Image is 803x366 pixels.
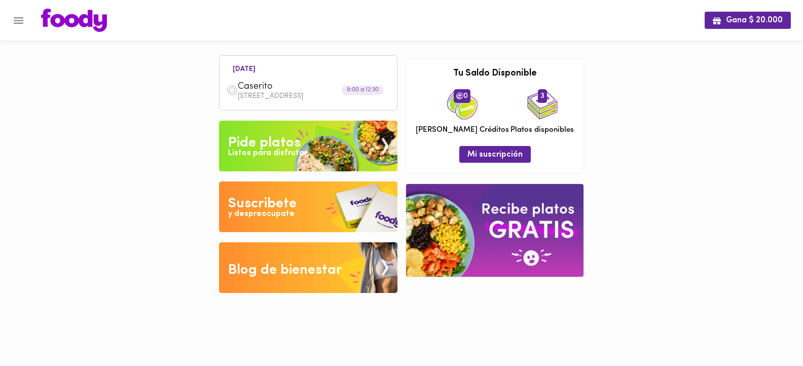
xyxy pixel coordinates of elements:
img: foody-creditos.png [456,92,463,99]
iframe: Messagebird Livechat Widget [744,307,793,356]
li: [DATE] [225,63,264,73]
p: [STREET_ADDRESS] [238,93,390,100]
img: logo.png [41,9,107,32]
img: Pide un Platos [219,121,397,171]
img: Disfruta bajar de peso [219,181,397,232]
img: dish.png [227,85,238,96]
img: Blog de bienestar [219,242,397,293]
h3: Tu Saldo Disponible [414,69,576,79]
img: referral-banner.png [406,184,583,277]
span: Gana $ 20.000 [713,16,783,25]
button: Menu [6,8,31,33]
span: Platos disponibles [510,125,574,135]
span: 0 [454,89,470,102]
button: Mi suscripción [459,146,531,163]
img: icon_dishes.png [527,89,558,120]
div: Listos para disfrutar [228,148,307,159]
span: 3 [538,89,547,102]
img: credits-package.png [447,89,478,120]
div: y despreocupate [228,208,295,220]
span: Mi suscripción [467,150,523,160]
span: Caserito [238,81,354,93]
div: Blog de bienestar [228,260,342,280]
button: Gana $ 20.000 [705,12,791,28]
div: 9:00 a 12:30 [342,86,384,95]
span: [PERSON_NAME] Créditos [416,125,509,135]
div: Suscribete [228,194,297,214]
div: Pide platos [228,133,301,153]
